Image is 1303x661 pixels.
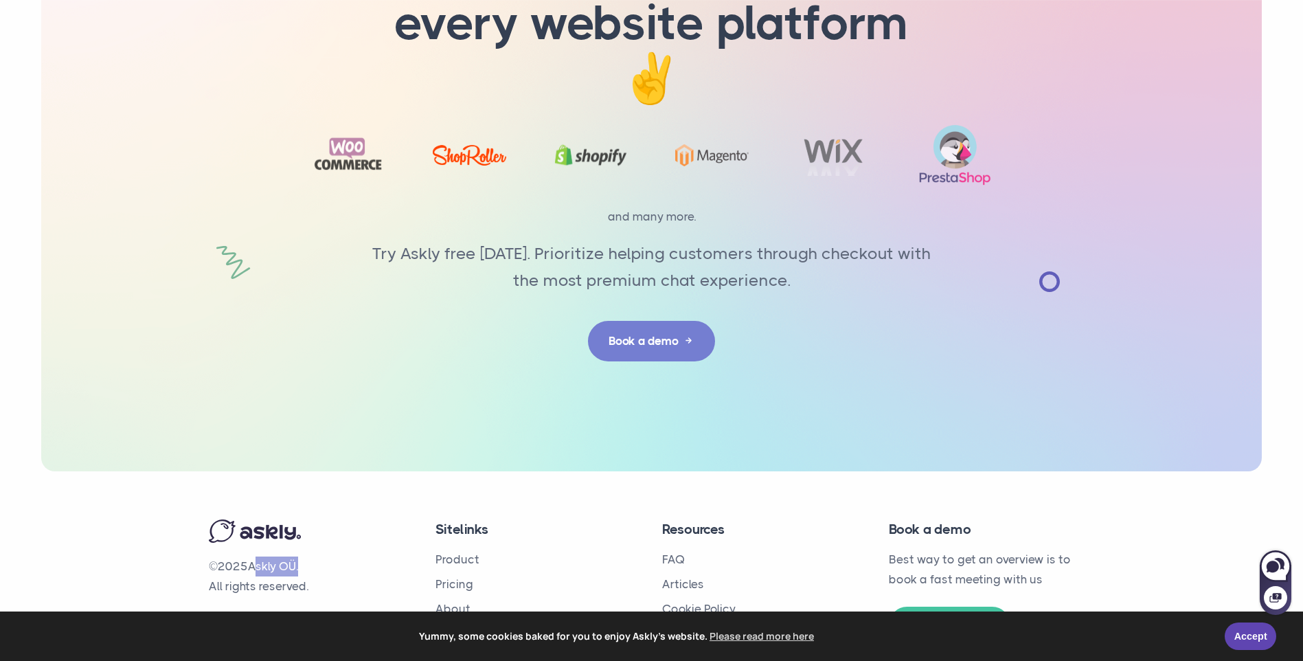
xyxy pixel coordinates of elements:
h4: Book a demo [889,519,1095,539]
p: Best way to get an overview is to book a fast meeting with us [889,550,1095,590]
a: Book a demo [889,607,1010,643]
img: Askly logo [209,519,301,543]
a: Accept [1225,623,1276,650]
span: 2025 [218,559,248,573]
a: Pricing [435,577,473,591]
img: Shopify [554,135,628,176]
h4: Sitelinks [435,519,642,539]
img: Wix [797,135,870,176]
iframe: Askly chat [1258,548,1293,616]
a: Product [435,552,479,566]
img: Magento [675,144,749,166]
p: Try Askly free [DATE]. Prioritize helping customers through checkout with the most premium chat e... [360,240,944,293]
a: Book a demo [588,321,715,361]
img: ShopRoller [433,145,506,166]
a: learn more about cookies [707,626,816,647]
a: Cookie Policy [662,602,736,616]
a: FAQ [662,552,685,566]
a: About [435,602,471,616]
p: © Askly OÜ. All rights reserved. [209,557,415,596]
a: Articles [662,577,704,591]
h4: Resources [662,519,868,539]
img: Woocommerce [312,133,385,177]
img: prestashop [918,124,992,186]
span: Yummy, some cookies baked for you to enjoy Askly's website. [20,626,1215,647]
p: and many more. [284,207,1019,227]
